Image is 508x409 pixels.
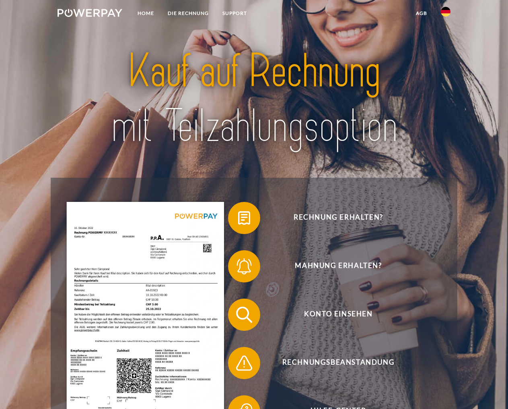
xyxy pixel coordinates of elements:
[234,208,254,228] img: qb_bill.svg
[228,202,437,234] button: Rechnung erhalten?
[240,299,437,331] span: Konto einsehen
[161,6,216,21] a: DIE RECHNUNG
[216,6,254,21] a: SUPPORT
[228,250,437,282] button: Mahnung erhalten?
[240,347,437,379] span: Rechnungsbeanstandung
[228,299,437,331] button: Konto einsehen
[131,6,161,21] a: Home
[77,41,431,157] img: title-powerpay_de.svg
[234,256,254,276] img: qb_bell.svg
[58,9,122,17] img: logo-powerpay-white.svg
[228,347,437,379] button: Rechnungsbeanstandung
[240,202,437,234] span: Rechnung erhalten?
[476,377,502,403] iframe: Schaltfläche zum Öffnen des Messaging-Fensters
[240,250,437,282] span: Mahnung erhalten?
[409,6,434,21] a: agb
[234,353,254,373] img: qb_warning.svg
[441,7,450,17] img: de
[234,305,254,325] img: qb_search.svg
